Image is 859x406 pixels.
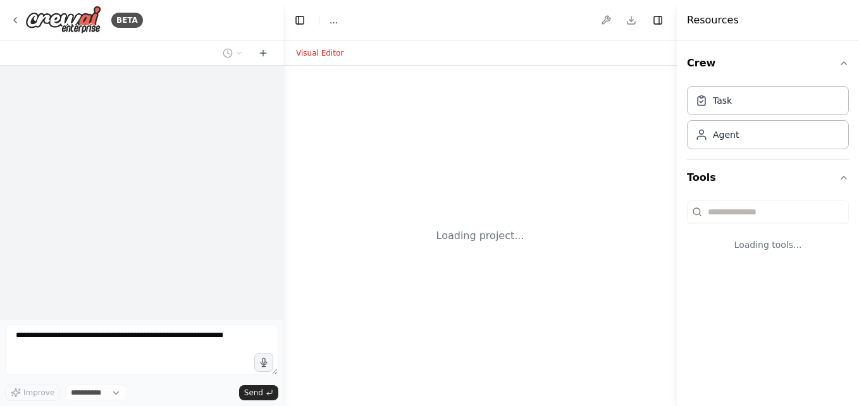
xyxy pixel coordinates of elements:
div: BETA [111,13,143,28]
button: Improve [5,384,60,401]
img: Logo [25,6,101,34]
div: Agent [713,128,739,141]
nav: breadcrumb [330,14,338,27]
span: Send [244,388,263,398]
div: Loading tools... [687,228,849,261]
div: Tools [687,195,849,271]
button: Switch to previous chat [218,46,248,61]
div: Loading project... [436,228,524,243]
button: Send [239,385,278,400]
button: Click to speak your automation idea [254,353,273,372]
div: Crew [687,81,849,159]
button: Visual Editor [288,46,351,61]
span: Improve [23,388,54,398]
button: Hide right sidebar [649,11,667,29]
h4: Resources [687,13,739,28]
button: Hide left sidebar [291,11,309,29]
span: ... [330,14,338,27]
button: Crew [687,46,849,81]
button: Start a new chat [253,46,273,61]
button: Tools [687,160,849,195]
div: Task [713,94,732,107]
